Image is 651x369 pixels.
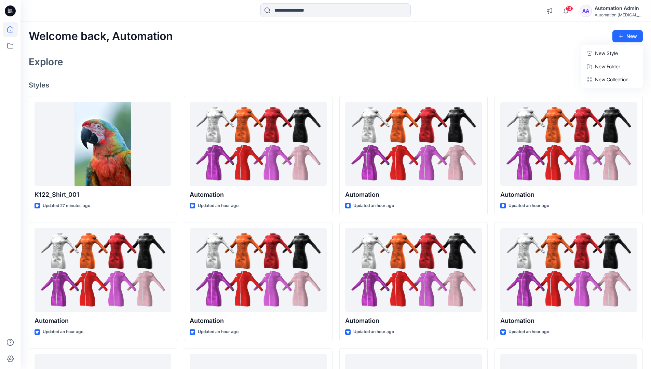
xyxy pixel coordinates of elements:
[29,56,63,67] h2: Explore
[190,102,326,186] a: Automation
[345,228,482,312] a: Automation
[43,202,90,209] p: Updated 27 minutes ago
[190,228,326,312] a: Automation
[29,81,643,89] h4: Styles
[508,202,549,209] p: Updated an hour ago
[198,202,239,209] p: Updated an hour ago
[500,316,637,326] p: Automation
[345,316,482,326] p: Automation
[35,316,171,326] p: Automation
[35,102,171,186] a: K122_Shirt_001
[345,102,482,186] a: Automation
[500,190,637,200] p: Automation
[353,202,394,209] p: Updated an hour ago
[500,102,637,186] a: Automation
[190,190,326,200] p: Automation
[612,30,643,42] button: New
[500,228,637,312] a: Automation
[580,5,592,17] div: AA
[595,12,642,17] div: Automation [MEDICAL_DATA]...
[595,76,628,84] p: New Collection
[595,63,620,70] p: New Folder
[198,328,239,336] p: Updated an hour ago
[566,6,573,11] span: 13
[595,49,618,57] p: New Style
[508,328,549,336] p: Updated an hour ago
[190,316,326,326] p: Automation
[583,46,641,60] a: New Style
[29,30,173,43] h2: Welcome back, Automation
[345,190,482,200] p: Automation
[35,228,171,312] a: Automation
[43,328,83,336] p: Updated an hour ago
[35,190,171,200] p: K122_Shirt_001
[353,328,394,336] p: Updated an hour ago
[595,4,642,12] div: Automation Admin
